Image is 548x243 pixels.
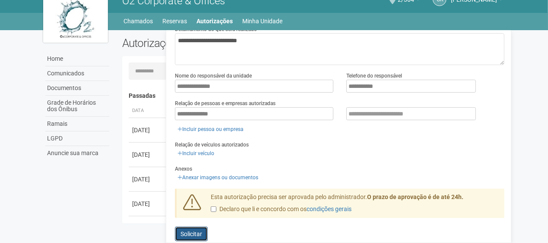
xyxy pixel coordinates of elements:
a: Ramais [45,117,109,131]
label: Nome do responsável da unidade [175,72,252,80]
label: Relação de veículos autorizados [175,141,249,149]
h4: Passadas [129,93,499,99]
a: Anexar imagens ou documentos [175,173,261,182]
a: Comunicados [45,66,109,81]
label: Telefone do responsável [346,72,402,80]
a: Minha Unidade [243,15,283,27]
label: Relação de pessoas e empresas autorizadas [175,100,276,107]
label: Declaro que li e concordo com os [211,205,352,214]
a: LGPD [45,131,109,146]
span: Solicitar [181,231,202,237]
a: condições gerais [307,206,352,212]
a: Anuncie sua marca [45,146,109,160]
input: Declaro que li e concordo com oscondições gerais [211,206,216,212]
a: Incluir veículo [175,149,217,158]
th: Data [129,104,168,118]
strong: O prazo de aprovação é de até 24h. [367,193,463,200]
button: Solicitar [175,227,208,241]
a: Autorizações [197,15,233,27]
label: Anexos [175,165,192,173]
div: [DATE] [132,126,164,134]
div: [DATE] [132,150,164,159]
a: Incluir pessoa ou empresa [175,125,246,134]
div: [DATE] [132,199,164,208]
div: [DATE] [132,175,164,184]
a: Reservas [163,15,187,27]
a: Documentos [45,81,109,96]
h2: Autorizações [122,37,307,50]
a: Chamados [124,15,153,27]
div: Esta autorização precisa ser aprovada pelo administrador. [204,193,505,218]
a: Grade de Horários dos Ônibus [45,96,109,117]
a: Home [45,52,109,66]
